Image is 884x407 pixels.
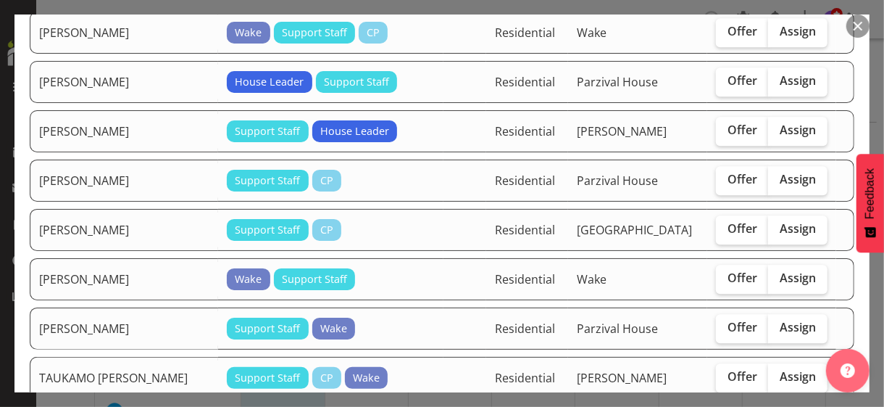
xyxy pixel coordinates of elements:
[727,172,757,186] span: Offer
[856,154,884,252] button: Feedback - Show survey
[727,271,757,285] span: Offer
[353,370,380,386] span: Wake
[577,222,692,238] span: [GEOGRAPHIC_DATA]
[495,123,555,139] span: Residential
[30,209,218,251] td: [PERSON_NAME]
[320,123,389,139] span: House Leader
[780,24,816,38] span: Assign
[30,357,218,399] td: TAUKAMO [PERSON_NAME]
[235,222,300,238] span: Support Staff
[282,271,347,287] span: Support Staff
[367,25,380,41] span: CP
[727,123,757,137] span: Offer
[320,173,333,189] span: CP
[495,321,555,337] span: Residential
[495,25,555,41] span: Residential
[235,25,262,41] span: Wake
[495,271,555,287] span: Residential
[727,221,757,236] span: Offer
[30,258,218,300] td: [PERSON_NAME]
[780,369,816,384] span: Assign
[235,123,300,139] span: Support Staff
[324,74,389,90] span: Support Staff
[235,173,300,189] span: Support Staff
[235,370,300,386] span: Support Staff
[30,110,218,152] td: [PERSON_NAME]
[235,74,304,90] span: House Leader
[577,25,606,41] span: Wake
[235,271,262,287] span: Wake
[780,320,816,334] span: Assign
[577,321,658,337] span: Parzival House
[780,221,816,236] span: Assign
[495,74,555,90] span: Residential
[235,321,300,337] span: Support Staff
[30,308,218,350] td: [PERSON_NAME]
[30,61,218,103] td: [PERSON_NAME]
[495,222,555,238] span: Residential
[577,271,606,287] span: Wake
[780,123,816,137] span: Assign
[495,173,555,189] span: Residential
[320,370,333,386] span: CP
[727,73,757,88] span: Offer
[727,320,757,334] span: Offer
[30,12,218,54] td: [PERSON_NAME]
[780,172,816,186] span: Assign
[780,73,816,88] span: Assign
[320,222,333,238] span: CP
[320,321,347,337] span: Wake
[727,24,757,38] span: Offer
[495,370,555,386] span: Residential
[282,25,347,41] span: Support Staff
[577,74,658,90] span: Parzival House
[864,168,877,219] span: Feedback
[841,363,855,378] img: help-xxl-2.png
[780,271,816,285] span: Assign
[577,173,658,189] span: Parzival House
[30,160,218,202] td: [PERSON_NAME]
[577,123,667,139] span: [PERSON_NAME]
[727,369,757,384] span: Offer
[577,370,667,386] span: [PERSON_NAME]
